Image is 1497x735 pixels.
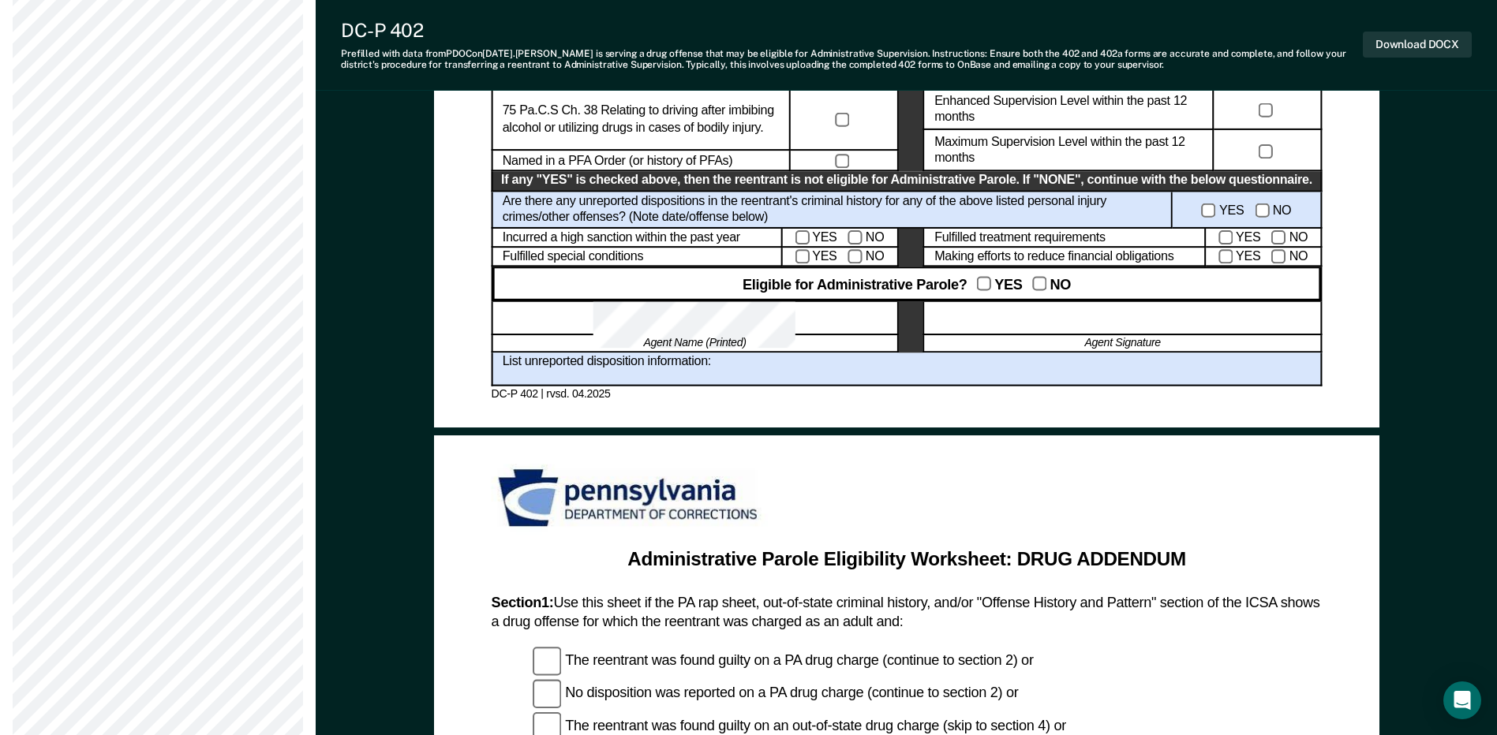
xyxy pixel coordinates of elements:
[782,248,898,267] div: YES NO
[533,647,1322,676] div: The reentrant was found guilty on a PA drug charge (continue to section 2) or
[491,335,898,353] div: Agent Name (Printed)
[341,19,1363,42] div: DC-P 402
[491,594,553,610] b: Section 1 :
[934,134,1203,167] label: Maximum Supervision Level within the past 12 months
[1173,192,1322,228] div: YES NO
[934,93,1203,126] label: Enhanced Supervision Level within the past 12 months
[1206,228,1322,248] div: YES NO
[491,228,781,248] div: Incurred a high sanction within the past year
[782,228,898,248] div: YES NO
[1443,681,1481,719] div: Open Intercom Messenger
[923,335,1322,353] div: Agent Signature
[341,48,1363,71] div: Prefilled with data from PDOC on [DATE] . [PERSON_NAME] is serving a drug offense that may be eli...
[491,594,1322,631] div: Use this sheet if the PA rap sheet, out-of-state criminal history, and/or "Offense History and Pa...
[533,679,1322,707] div: No disposition was reported on a PA drug charge (continue to section 2) or
[491,267,1322,301] div: Eligible for Administrative Parole? YES NO
[491,353,1322,386] div: List unreported disposition information:
[504,547,1308,572] div: Administrative Parole Eligibility Worksheet: DRUG ADDENDUM
[502,153,732,170] label: Named in a PFA Order (or history of PFAs)
[502,103,779,136] label: 75 Pa.C.S Ch. 38 Relating to driving after imbibing alcohol or utilizing drugs in cases of bodily...
[491,386,1322,401] div: DC-P 402 | rvsd. 04.2025
[923,248,1206,267] div: Making efforts to reduce financial obligations
[1206,248,1322,267] div: YES NO
[491,248,781,267] div: Fulfilled special conditions
[491,464,769,534] img: PDOC Logo
[923,228,1206,248] div: Fulfilled treatment requirements
[491,172,1322,192] div: If any "YES" is checked above, then the reentrant is not eligible for Administrative Parole. If "...
[491,192,1172,228] div: Are there any unreported dispositions in the reentrant's criminal history for any of the above li...
[1363,32,1472,58] button: Download DOCX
